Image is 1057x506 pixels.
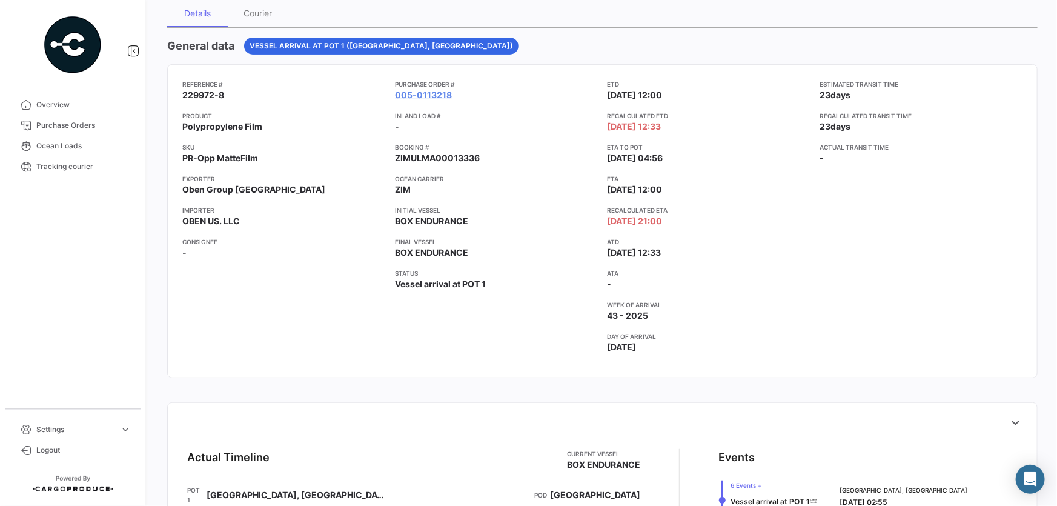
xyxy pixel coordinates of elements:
div: Abrir Intercom Messenger [1016,465,1045,494]
span: BOX ENDURANCE [567,459,640,471]
app-card-info-title: Week of arrival [608,300,810,310]
span: Settings [36,424,115,435]
app-card-info-title: SKU [182,142,385,152]
span: BOX ENDURANCE [395,247,468,259]
span: Vessel arrival at POT 1 [395,278,486,290]
img: powered-by.png [42,15,103,75]
span: 229972-8 [182,89,224,101]
span: - [395,121,399,133]
span: Polypropylene Film [182,121,262,133]
app-card-info-title: Status [395,268,598,278]
div: Details [184,8,211,18]
span: Purchase Orders [36,120,131,131]
span: ZIMULMA00013336 [395,152,480,164]
span: [DATE] 12:00 [608,184,663,196]
span: days [830,90,850,100]
app-card-info-title: Exporter [182,174,385,184]
app-card-info-title: Final Vessel [395,237,598,247]
span: 23 [820,90,830,100]
span: days [830,121,850,131]
span: 43 - 2025 [608,310,649,322]
app-card-info-title: ETA to POT [608,142,810,152]
span: [DATE] 21:00 [608,215,663,227]
span: OBEN US. LLC [182,215,240,227]
div: Actual Timeline [187,449,270,466]
span: Ocean Loads [36,141,131,151]
app-card-info-title: Current Vessel [567,449,640,459]
span: PR-Opp MatteFilm [182,152,258,164]
app-card-info-title: POD [534,490,547,500]
app-card-info-title: POT 1 [187,485,204,505]
a: Purchase Orders [10,115,136,136]
span: [GEOGRAPHIC_DATA], [GEOGRAPHIC_DATA] [840,485,968,495]
h4: General data [167,38,234,55]
a: Ocean Loads [10,136,136,156]
a: Overview [10,95,136,115]
app-card-info-title: Ocean Carrier [395,174,598,184]
span: [DATE] 04:56 [608,152,663,164]
span: - [182,247,187,259]
span: - [820,153,824,163]
app-card-info-title: Reference # [182,79,385,89]
app-card-info-title: Booking # [395,142,598,152]
span: Vessel arrival at POT 1 ([GEOGRAPHIC_DATA], [GEOGRAPHIC_DATA]) [250,41,513,52]
span: - [608,278,612,290]
app-card-info-title: ATD [608,237,810,247]
app-card-info-title: Product [182,111,385,121]
div: Courier [244,8,273,18]
span: [DATE] [608,341,637,353]
app-card-info-title: Inland Load # [395,111,598,121]
app-card-info-title: Recalculated transit time [820,111,1022,121]
span: 6 Events + [731,481,817,490]
span: [GEOGRAPHIC_DATA] [550,489,640,501]
app-card-info-title: Purchase Order # [395,79,598,89]
span: BOX ENDURANCE [395,215,468,227]
app-card-info-title: ETD [608,79,810,89]
app-card-info-title: Recalculated ETA [608,205,810,215]
app-card-info-title: ETA [608,174,810,184]
span: expand_more [120,424,131,435]
app-card-info-title: Actual transit time [820,142,1022,152]
app-card-info-title: Day of arrival [608,331,810,341]
app-card-info-title: Estimated transit time [820,79,1022,89]
span: [GEOGRAPHIC_DATA], [GEOGRAPHIC_DATA] [207,489,388,501]
span: Logout [36,445,131,456]
span: Oben Group [GEOGRAPHIC_DATA] [182,184,325,196]
span: 23 [820,121,830,131]
span: Overview [36,99,131,110]
span: [DATE] 12:33 [608,121,661,133]
span: [DATE] 12:00 [608,89,663,101]
app-card-info-title: Recalculated ETD [608,111,810,121]
app-card-info-title: Initial Vessel [395,205,598,215]
span: [DATE] 12:33 [608,247,661,259]
app-card-info-title: Consignee [182,237,385,247]
a: 005-0113218 [395,89,452,101]
span: ZIM [395,184,411,196]
span: Tracking courier [36,161,131,172]
a: Tracking courier [10,156,136,177]
app-card-info-title: ATA [608,268,810,278]
app-card-info-title: Importer [182,205,385,215]
div: Events [718,449,755,466]
span: Vessel arrival at POT 1 [731,497,810,506]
